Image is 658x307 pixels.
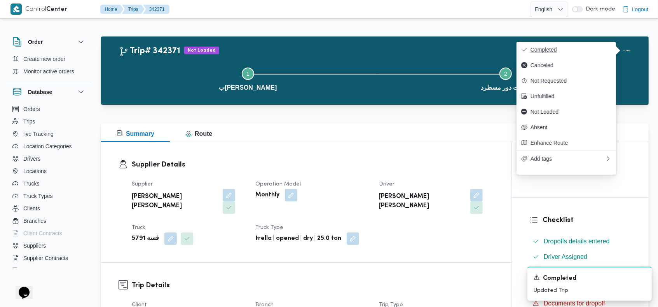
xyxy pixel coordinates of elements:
span: Truck Types [23,191,52,201]
b: Center [47,7,68,12]
button: Database [12,87,86,97]
iframe: chat widget [8,276,33,299]
span: Devices [23,266,43,275]
button: Trips [122,5,145,14]
span: فرونت دور مسطرد [481,83,531,92]
button: ب[PERSON_NAME] [119,58,377,99]
span: Clients [23,204,40,213]
span: Client Contracts [23,229,62,238]
button: Completed [517,42,616,57]
span: Unfulfilled [531,93,611,99]
button: Client Contracts [9,227,89,239]
span: Absent [531,124,611,130]
button: 342371 [143,5,169,14]
button: Supplier Contracts [9,252,89,264]
span: 1 [246,71,250,77]
button: Add tags [517,151,616,167]
button: Enhance Route [517,135,616,151]
button: Logout [620,2,652,17]
button: Absent [517,120,616,135]
button: Drivers [9,153,89,165]
button: Dropoffs details entered [530,235,631,248]
button: Order [12,37,86,47]
button: Monitor active orders [9,65,89,78]
span: Driver Assigned [544,252,587,262]
button: Devices [9,264,89,277]
button: Clients [9,202,89,215]
button: Create new order [9,53,89,65]
b: قسه 5791 [132,234,159,243]
h3: Order [28,37,43,47]
span: Dark mode [583,6,616,12]
button: Actions [619,43,635,58]
span: Dropoffs details entered [544,238,610,245]
span: Locations [23,167,47,176]
span: Create new order [23,54,65,64]
span: Not Loaded [184,47,219,54]
button: Suppliers [9,239,89,252]
span: Not Loaded [531,109,611,115]
span: Trips [23,117,35,126]
span: Logout [632,5,649,14]
span: live Tracking [23,129,54,139]
div: Notification [534,274,646,283]
span: Completed [543,274,576,283]
button: Unfulfilled [517,88,616,104]
button: Trips [9,115,89,128]
b: [PERSON_NAME] [PERSON_NAME] [132,192,217,211]
span: Truck [132,225,145,230]
span: Monitor active orders [23,67,74,76]
button: Trucks [9,177,89,190]
span: Drivers [23,154,40,163]
b: Monthly [255,191,279,200]
span: Summary [117,130,154,137]
h3: Supplier Details [132,160,494,170]
span: Driver [379,182,395,187]
span: Supplier [132,182,153,187]
button: Not Loaded [517,104,616,120]
button: Locations [9,165,89,177]
span: Add tags [531,156,605,162]
span: Location Categories [23,142,72,151]
h3: Trip Details [132,280,494,291]
span: Enhance Route [531,140,611,146]
b: [PERSON_NAME] [PERSON_NAME] [379,192,465,211]
span: Driver Assigned [544,253,587,260]
button: Driver Assigned [530,251,631,263]
button: Home [100,5,124,14]
span: Orders [23,104,40,114]
h3: Checklist [543,215,631,225]
span: Not Requested [531,78,611,84]
span: Suppliers [23,241,46,250]
h3: Database [28,87,52,97]
button: Truck Types [9,190,89,202]
button: live Tracking [9,128,89,140]
span: Route [185,130,212,137]
span: Canceled [531,62,611,68]
span: Trucks [23,179,39,188]
button: Not Requested [517,73,616,88]
span: Branches [23,216,46,225]
span: Dropoffs details entered [544,237,610,246]
button: Location Categories [9,140,89,153]
button: Orders [9,103,89,115]
button: Canceled [517,57,616,73]
div: Order [6,53,92,81]
span: 2 [504,71,507,77]
span: Completed [531,47,611,53]
span: ب[PERSON_NAME] [219,83,277,92]
span: Supplier Contracts [23,253,68,263]
span: Operation Model [255,182,301,187]
b: Not Loaded [188,48,216,53]
span: Truck Type [255,225,283,230]
p: Updated Trip [534,286,646,295]
div: Database [6,103,92,271]
button: فرونت دور مسطرد [377,58,635,99]
h2: Trip# 342371 [119,46,180,56]
b: trella | opened | dry | 25.0 ton [255,234,341,243]
img: X8yXhbKr1z7QwAAAABJRU5ErkJggg== [10,3,22,15]
button: Branches [9,215,89,227]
